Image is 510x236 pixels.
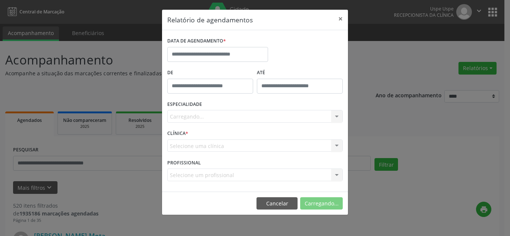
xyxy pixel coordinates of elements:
[167,35,226,47] label: DATA DE AGENDAMENTO
[333,10,348,28] button: Close
[167,99,202,110] label: ESPECIALIDADE
[167,67,253,79] label: De
[256,197,298,210] button: Cancelar
[167,128,188,139] label: CLÍNICA
[257,67,343,79] label: ATÉ
[300,197,343,210] button: Carregando...
[167,157,201,169] label: PROFISSIONAL
[167,15,253,25] h5: Relatório de agendamentos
